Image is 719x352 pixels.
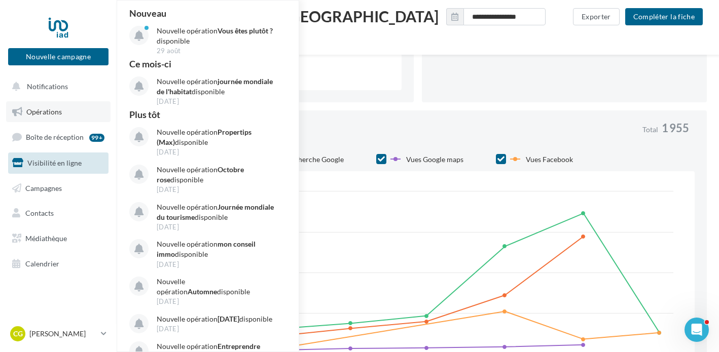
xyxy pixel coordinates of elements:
[29,329,97,339] p: [PERSON_NAME]
[8,48,109,65] button: Nouvelle campagne
[26,107,62,116] span: Opérations
[6,253,111,275] a: Calendrier
[573,8,620,25] button: Exporter
[6,228,111,249] a: Médiathèque
[6,152,111,174] a: Visibilité en ligne
[621,12,707,20] a: Compléter la fiche
[6,126,111,148] a: Boîte de réception99+
[6,178,111,199] a: Campagnes
[25,259,59,268] span: Calendrier
[6,76,106,97] button: Notifications
[685,318,709,342] iframe: Intercom live chat
[6,203,111,224] a: Contacts
[662,123,689,134] span: 1 955
[271,155,344,164] span: Vues recherche Google
[8,324,109,343] a: CG [PERSON_NAME]
[27,159,82,167] span: Visibilité en ligne
[89,134,104,142] div: 99+
[6,101,111,123] a: Opérations
[406,155,463,164] span: Vues Google maps
[25,234,67,243] span: Médiathèque
[526,155,573,164] span: Vues Facebook
[625,8,703,25] button: Compléter la fiche
[13,329,23,339] span: CG
[25,209,54,217] span: Contacts
[141,135,634,145] div: De avril 2025 à octobre 2025
[26,133,84,141] span: Boîte de réception
[27,82,68,91] span: Notifications
[25,183,62,192] span: Campagnes
[642,126,658,133] span: Total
